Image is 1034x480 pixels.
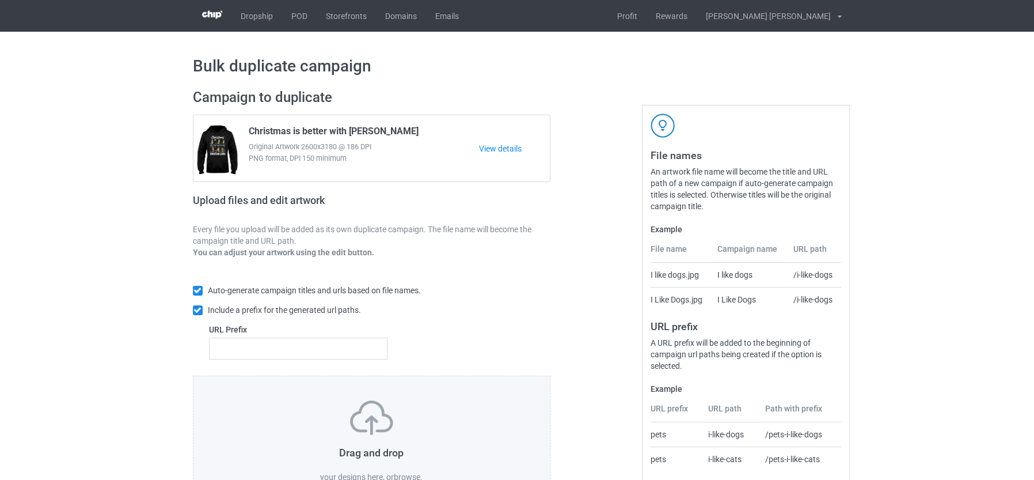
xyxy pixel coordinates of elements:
th: URL prefix [651,403,702,422]
td: I like dogs.jpg [651,263,711,287]
b: You can adjust your artwork using the edit button. [193,248,374,257]
th: File name [651,243,711,263]
span: Original Artwork 2600x3180 @ 186 DPI [249,141,480,153]
img: 3d383065fc803cdd16c62507c020ddf8.png [202,10,222,19]
div: A URL prefix will be added to the beginning of campaign url paths being created if the option is ... [651,337,841,372]
span: PNG format, DPI 150 minimum [249,153,480,164]
h1: Bulk duplicate campaign [193,56,842,77]
span: Auto-generate campaign titles and urls based on file names. [207,286,420,295]
h3: URL prefix [651,320,841,333]
td: /pets-i-like-dogs [759,422,841,447]
h3: File names [651,149,841,162]
div: An artwork file name will become the title and URL path of a new campaign if auto-generate campai... [651,166,841,212]
td: i-like-cats [702,447,759,471]
td: I Like Dogs [711,287,787,312]
div: [PERSON_NAME] [PERSON_NAME] [697,2,831,31]
td: /i-like-dogs [787,287,841,312]
h2: Campaign to duplicate [193,89,551,107]
span: Include a prefix for the generated url paths. [207,305,360,315]
th: URL path [787,243,841,263]
td: I like dogs [711,263,787,287]
td: I Like Dogs.jpg [651,287,711,312]
th: Campaign name [711,243,787,263]
span: Christmas is better with [PERSON_NAME] [249,126,419,141]
td: pets [651,422,702,447]
a: View details [479,143,550,154]
img: svg+xml;base64,PD94bWwgdmVyc2lvbj0iMS4wIiBlbmNvZGluZz0iVVRGLTgiPz4KPHN2ZyB3aWR0aD0iNDJweCIgaGVpZ2... [651,114,675,138]
p: Every file you upload will be added as its own duplicate campaign. The file name will become the ... [193,224,551,247]
td: /pets-i-like-cats [759,447,841,471]
h3: Drag and drop [218,446,526,459]
label: Example [651,383,841,395]
img: svg+xml;base64,PD94bWwgdmVyc2lvbj0iMS4wIiBlbmNvZGluZz0iVVRGLTgiPz4KPHN2ZyB3aWR0aD0iNzVweCIgaGVpZ2... [350,400,393,435]
th: URL path [702,403,759,422]
label: URL Prefix [209,324,388,335]
td: pets [651,447,702,471]
h2: Upload files and edit artwork [193,194,408,216]
td: /i-like-dogs [787,263,841,287]
label: Example [651,224,841,235]
td: i-like-dogs [702,422,759,447]
th: Path with prefix [759,403,841,422]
